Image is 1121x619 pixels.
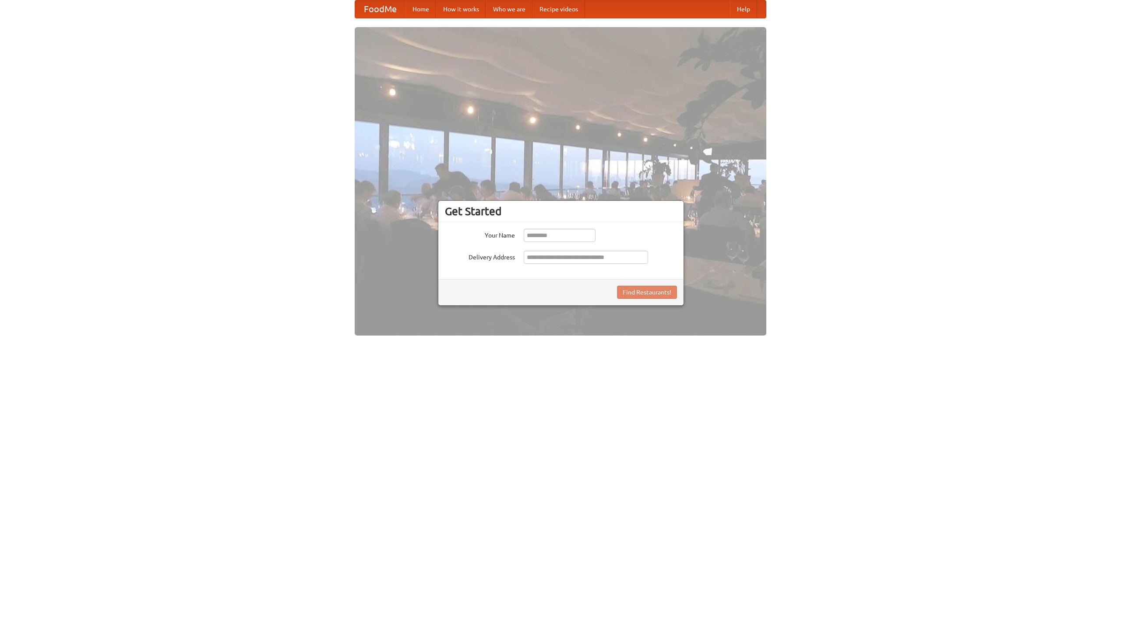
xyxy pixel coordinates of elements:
a: Help [730,0,757,18]
a: Recipe videos [532,0,585,18]
a: Who we are [486,0,532,18]
label: Delivery Address [445,251,515,262]
a: FoodMe [355,0,405,18]
label: Your Name [445,229,515,240]
a: Home [405,0,436,18]
a: How it works [436,0,486,18]
button: Find Restaurants! [617,286,677,299]
h3: Get Started [445,205,677,218]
